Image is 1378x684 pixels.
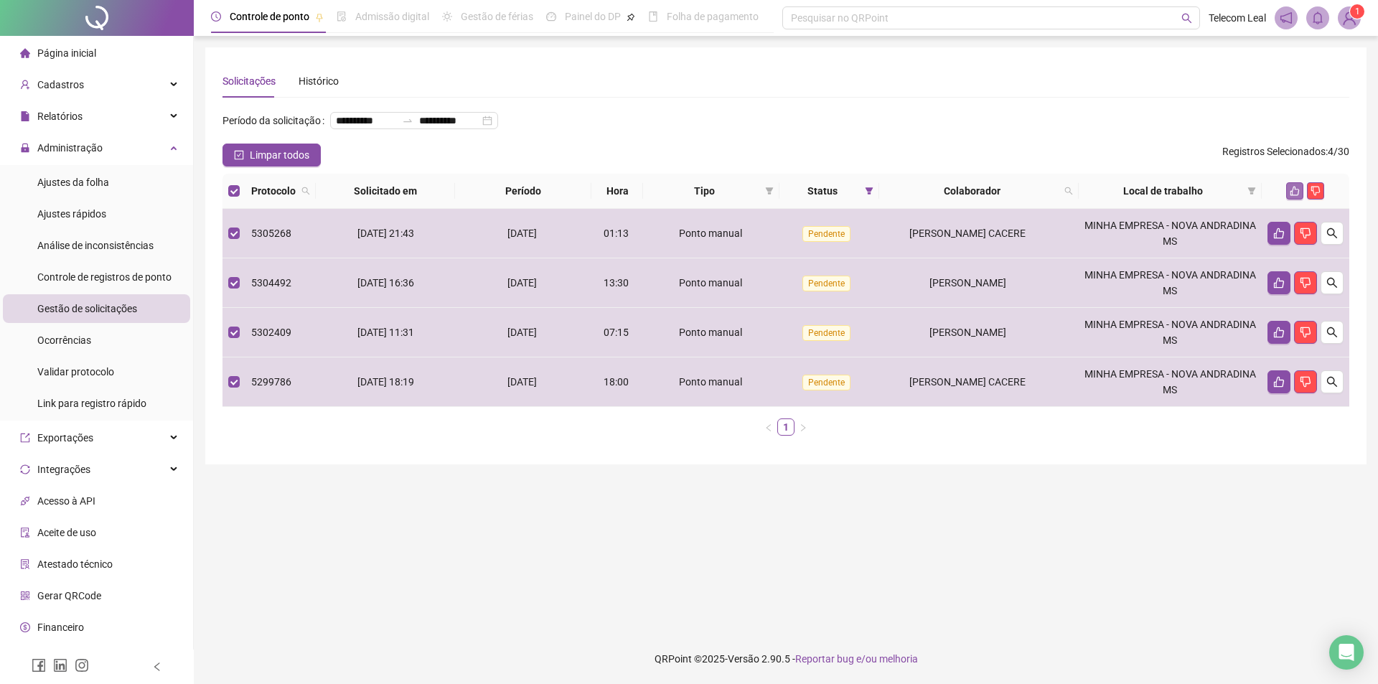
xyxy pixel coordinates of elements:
[802,325,850,341] span: Pendente
[53,658,67,673] span: linkedin
[865,187,873,195] span: filter
[251,376,291,388] span: 5299786
[1273,376,1285,388] span: like
[604,376,629,388] span: 18:00
[1355,6,1360,17] span: 1
[37,464,90,475] span: Integrações
[32,658,46,673] span: facebook
[1209,10,1266,26] span: Telecom Leal
[565,11,621,22] span: Painel do DP
[1311,186,1321,196] span: dislike
[37,432,93,444] span: Exportações
[234,150,244,160] span: check-square
[885,183,1059,199] span: Colaborador
[250,147,309,163] span: Limpar todos
[1339,7,1360,29] img: 87707
[799,423,807,432] span: right
[357,228,414,239] span: [DATE] 21:43
[862,180,876,202] span: filter
[1079,258,1262,308] td: MINHA EMPRESA - NOVA ANDRADINA MS
[764,423,773,432] span: left
[230,11,309,22] span: Controle de ponto
[442,11,452,22] span: sun
[802,276,850,291] span: Pendente
[1329,635,1364,670] div: Open Intercom Messenger
[20,496,30,506] span: api
[455,174,591,209] th: Período
[604,228,629,239] span: 01:13
[194,634,1378,684] footer: QRPoint © 2025 - 2.90.5 -
[20,80,30,90] span: user-add
[1273,277,1285,289] span: like
[20,433,30,443] span: export
[909,376,1026,388] span: [PERSON_NAME] CACERE
[546,11,556,22] span: dashboard
[1181,13,1192,24] span: search
[37,527,96,538] span: Aceite de uso
[37,47,96,59] span: Página inicial
[1300,376,1311,388] span: dislike
[1326,327,1338,338] span: search
[728,653,759,665] span: Versão
[211,11,221,22] span: clock-circle
[679,228,742,239] span: Ponto manual
[777,418,795,436] li: 1
[37,79,84,90] span: Cadastros
[1326,277,1338,289] span: search
[222,73,276,89] div: Solicitações
[648,11,658,22] span: book
[762,180,777,202] span: filter
[1222,144,1349,167] span: : 4 / 30
[1300,327,1311,338] span: dislike
[37,590,101,601] span: Gerar QRCode
[37,240,154,251] span: Análise de inconsistências
[37,495,95,507] span: Acesso à API
[20,464,30,474] span: sync
[1247,187,1256,195] span: filter
[75,658,89,673] span: instagram
[1079,357,1262,407] td: MINHA EMPRESA - NOVA ANDRADINA MS
[679,277,742,289] span: Ponto manual
[222,109,330,132] label: Período da solicitação
[1350,4,1364,19] sup: Atualize o seu contato no menu Meus Dados
[667,11,759,22] span: Folha de pagamento
[20,48,30,58] span: home
[461,11,533,22] span: Gestão de férias
[760,418,777,436] li: Página anterior
[507,277,537,289] span: [DATE]
[355,11,429,22] span: Admissão digital
[795,418,812,436] li: Próxima página
[778,419,794,435] a: 1
[251,183,296,199] span: Protocolo
[507,228,537,239] span: [DATE]
[1326,376,1338,388] span: search
[37,622,84,633] span: Financeiro
[604,327,629,338] span: 07:15
[222,144,321,167] button: Limpar todos
[802,375,850,390] span: Pendente
[299,180,313,202] span: search
[37,366,114,378] span: Validar protocolo
[251,327,291,338] span: 5302409
[785,183,859,199] span: Status
[765,187,774,195] span: filter
[929,327,1006,338] span: [PERSON_NAME]
[1222,146,1326,157] span: Registros Selecionados
[1273,228,1285,239] span: like
[795,418,812,436] button: right
[627,13,635,22] span: pushpin
[357,277,414,289] span: [DATE] 16:36
[909,228,1026,239] span: [PERSON_NAME] CACERE
[1084,183,1242,199] span: Local de trabalho
[37,208,106,220] span: Ajustes rápidos
[1280,11,1293,24] span: notification
[37,142,103,154] span: Administração
[20,528,30,538] span: audit
[37,303,137,314] span: Gestão de solicitações
[152,662,162,672] span: left
[1300,228,1311,239] span: dislike
[316,174,455,209] th: Solicitado em
[37,177,109,188] span: Ajustes da folha
[20,559,30,569] span: solution
[1326,228,1338,239] span: search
